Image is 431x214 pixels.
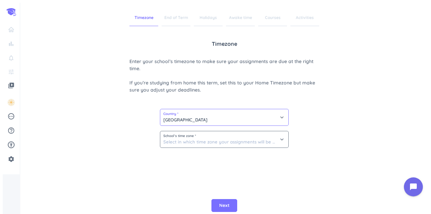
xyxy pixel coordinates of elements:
[129,58,319,94] span: Enter your school’s timezone to make sure your assignments are due at the right time. If you’re s...
[129,9,158,26] span: Timezone
[279,114,285,121] i: keyboard_arrow_down
[160,109,288,125] input: Start typing...
[162,9,190,26] span: End of Term
[290,9,319,26] span: Activities
[7,113,15,120] i: pending
[8,156,15,162] i: settings
[5,154,17,164] a: settings
[212,40,237,48] span: Timezone
[226,9,255,26] span: Awake time
[194,9,223,26] span: Holidays
[163,112,285,116] span: Country *
[160,131,288,148] input: Select in which time zone your assignments will be due
[211,199,237,212] button: Next
[219,202,229,209] span: Next
[258,9,287,26] span: Courses
[7,127,15,134] i: help_outline
[8,82,15,89] i: video_library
